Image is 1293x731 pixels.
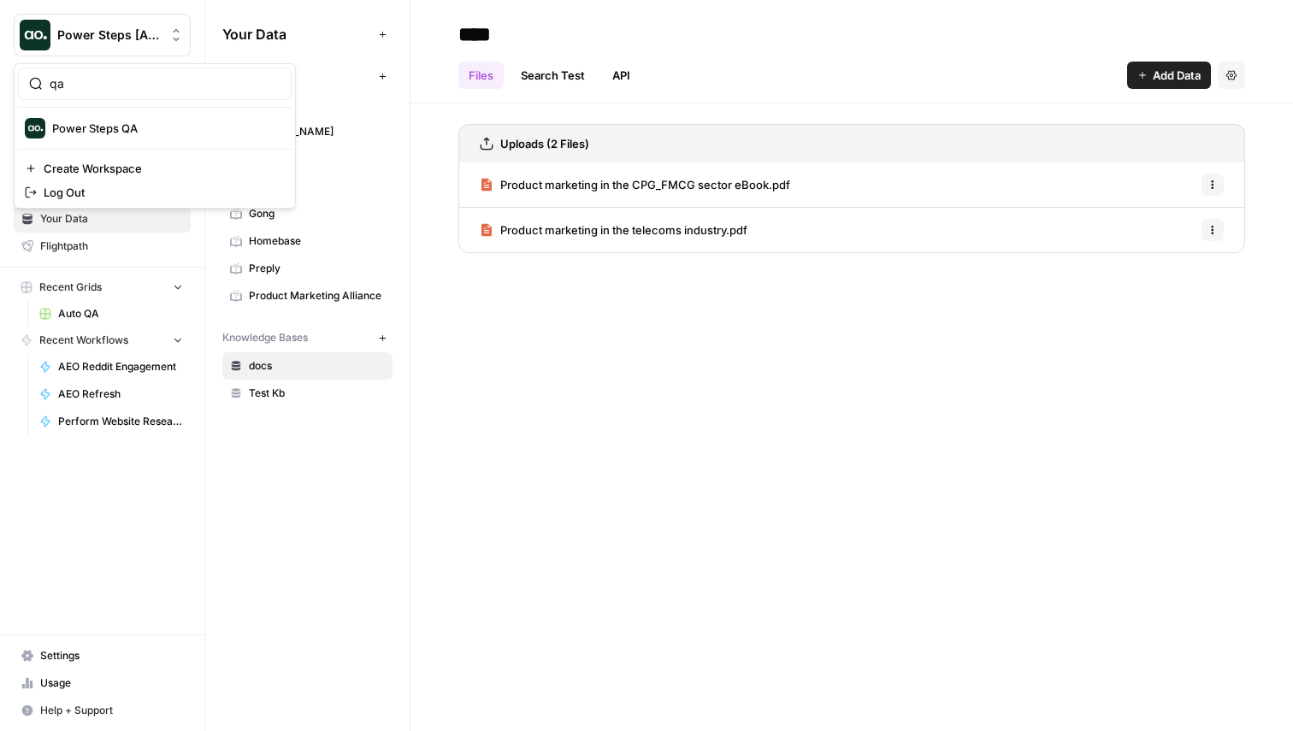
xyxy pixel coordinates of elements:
span: Log Out [44,184,278,201]
a: AEO Reddit Engagement [32,353,191,380]
a: docs [222,352,393,380]
span: Usage [40,675,183,691]
button: Recent Grids [14,274,191,300]
a: Uploads (2 Files) [480,125,589,162]
span: Perform Website Research [58,414,183,429]
button: Workspace: Power Steps [Admin] [14,14,191,56]
button: Help + Support [14,697,191,724]
span: Product marketing in the telecoms industry.pdf [500,221,747,239]
img: Power Steps [Admin] Logo [20,20,50,50]
a: Homebase [222,227,393,255]
span: Settings [40,648,183,663]
span: Preply [249,261,385,276]
a: Descript [222,145,393,173]
a: Product marketing in the telecoms industry.pdf [480,208,747,252]
span: Power Steps [Admin] [57,27,161,44]
a: Search Test [511,62,595,89]
span: Recent Grids [39,280,102,295]
a: API [602,62,641,89]
span: Homebase [249,233,385,249]
button: Recent Workflows [14,327,191,353]
a: Settings [14,642,191,669]
span: Help + Support [40,703,183,718]
span: AEO Refresh [58,386,183,402]
a: Product marketing in the CPG_FMCG sector eBook.pdf [480,162,790,207]
span: Knowledge Bases [222,330,308,345]
a: AEO Refresh [32,380,191,408]
span: Auto QA [58,306,183,321]
span: Power Steps QA [52,120,278,137]
div: Workspace: Power Steps [Admin] [14,63,296,209]
a: Log Out [18,180,292,204]
span: docs [249,358,385,374]
a: Test Kb [222,380,393,407]
a: Preply [222,255,393,282]
a: Usage [14,669,191,697]
img: Power Steps QA Logo [25,118,45,139]
span: Test Kb [249,386,385,401]
span: Docebo [249,179,385,194]
a: Product Marketing Alliance [222,282,393,309]
span: Your Data [40,211,183,227]
input: Search Workspaces [50,75,280,92]
span: Add Data [1153,67,1201,84]
button: Add Data [1127,62,1211,89]
span: [PERSON_NAME] [249,124,385,139]
span: Create Workspace [44,160,278,177]
span: AirOps [249,97,385,112]
span: Gong [249,206,385,221]
a: AirOps [222,91,393,118]
a: Create Workspace [18,156,292,180]
a: Gong [222,200,393,227]
a: Docebo [222,173,393,200]
a: Auto QA [32,300,191,327]
span: Product Marketing Alliance [249,288,385,304]
span: Descript [249,151,385,167]
a: Your Data [14,205,191,233]
a: [PERSON_NAME] [222,118,393,145]
a: Files [458,62,504,89]
a: Perform Website Research [32,408,191,435]
h3: Uploads (2 Files) [500,135,589,152]
span: AEO Reddit Engagement [58,359,183,374]
a: Flightpath [14,233,191,260]
span: Flightpath [40,239,183,254]
span: Recent Workflows [39,333,128,348]
span: Your Data [222,24,372,44]
span: Product marketing in the CPG_FMCG sector eBook.pdf [500,176,790,193]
